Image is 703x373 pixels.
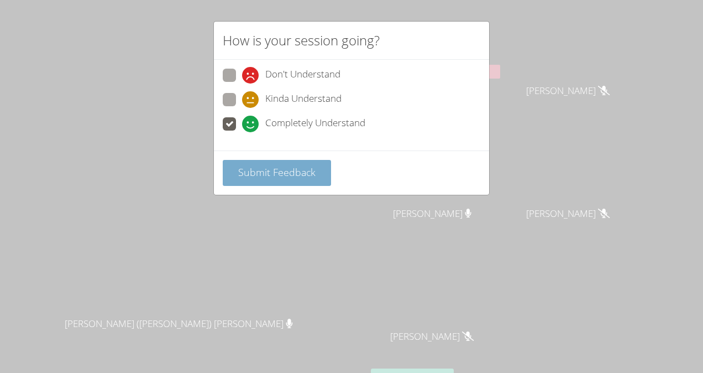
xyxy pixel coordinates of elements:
[265,67,340,84] span: Don't Understand
[223,30,380,50] h2: How is your session going?
[265,91,342,108] span: Kinda Understand
[223,160,331,186] button: Submit Feedback
[238,165,316,179] span: Submit Feedback
[265,116,365,132] span: Completely Understand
